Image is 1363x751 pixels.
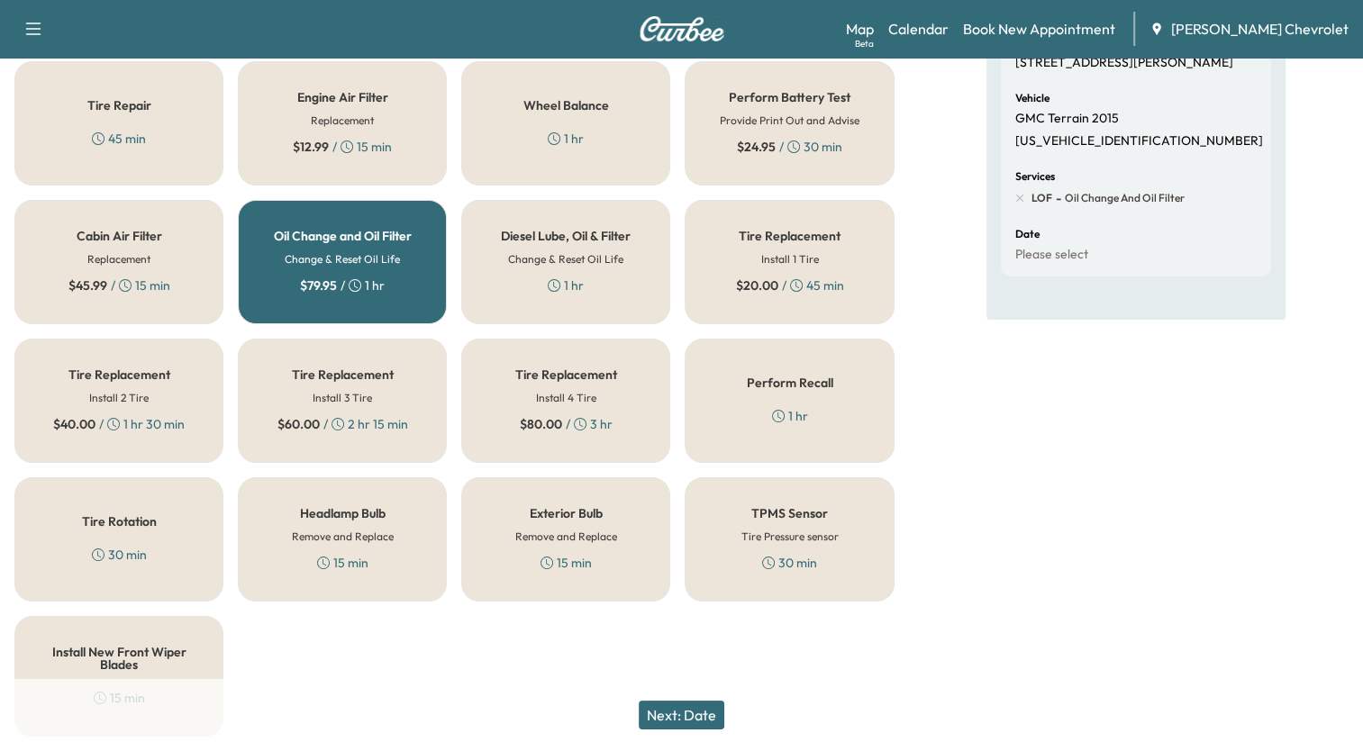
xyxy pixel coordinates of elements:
[541,554,592,572] div: 15 min
[523,99,609,112] h5: Wheel Balance
[1015,93,1050,104] h6: Vehicle
[548,276,584,294] div: 1 hr
[277,415,320,433] span: $ 60.00
[751,507,828,520] h5: TPMS Sensor
[729,91,850,104] h5: Perform Battery Test
[501,230,631,242] h5: Diesel Lube, Oil & Filter
[87,99,151,112] h5: Tire Repair
[762,554,817,572] div: 30 min
[77,230,162,242] h5: Cabin Air Filter
[68,368,170,381] h5: Tire Replacement
[317,554,368,572] div: 15 min
[1031,191,1052,205] span: LOF
[515,529,617,545] h6: Remove and Replace
[855,37,874,50] div: Beta
[772,407,808,425] div: 1 hr
[1015,171,1055,182] h6: Services
[277,415,408,433] div: / 2 hr 15 min
[736,276,778,294] span: $ 20.00
[300,507,386,520] h5: Headlamp Bulb
[311,113,374,129] h6: Replacement
[293,138,392,156] div: / 15 min
[285,251,400,267] h6: Change & Reset Oil Life
[297,91,388,104] h5: Engine Air Filter
[313,390,372,406] h6: Install 3 Tire
[92,546,147,564] div: 30 min
[963,18,1115,40] a: Book New Appointment
[92,130,146,148] div: 45 min
[520,415,562,433] span: $ 80.00
[1015,111,1119,127] p: GMC Terrain 2015
[736,276,844,294] div: / 45 min
[536,390,596,406] h6: Install 4 Tire
[87,251,150,267] h6: Replacement
[520,415,613,433] div: / 3 hr
[1061,191,1185,205] span: Oil Change and Oil Filter
[639,16,725,41] img: Curbee Logo
[548,130,584,148] div: 1 hr
[274,230,412,242] h5: Oil Change and Oil Filter
[1015,247,1088,263] p: Please select
[89,390,149,406] h6: Install 2 Tire
[53,415,185,433] div: / 1 hr 30 min
[639,701,724,729] button: Next: Date
[292,529,394,545] h6: Remove and Replace
[846,18,874,40] a: MapBeta
[300,276,385,294] div: / 1 hr
[1052,189,1061,207] span: -
[741,529,839,545] h6: Tire Pressure sensor
[82,515,157,528] h5: Tire Rotation
[737,138,842,156] div: / 30 min
[720,113,859,129] h6: Provide Print Out and Advise
[292,368,394,381] h5: Tire Replacement
[300,276,337,294] span: $ 79.95
[508,251,623,267] h6: Change & Reset Oil Life
[1171,18,1349,40] span: [PERSON_NAME] Chevrolet
[68,276,170,294] div: / 15 min
[515,368,617,381] h5: Tire Replacement
[761,251,819,267] h6: Install 1 Tire
[739,230,841,242] h5: Tire Replacement
[1015,229,1040,240] h6: Date
[747,376,833,389] h5: Perform Recall
[888,18,949,40] a: Calendar
[68,276,107,294] span: $ 45.99
[737,138,776,156] span: $ 24.95
[53,415,95,433] span: $ 40.00
[530,507,603,520] h5: Exterior Bulb
[1015,133,1263,149] p: [US_VEHICLE_IDENTIFICATION_NUMBER]
[44,646,194,671] h5: Install New Front Wiper Blades
[293,138,329,156] span: $ 12.99
[1015,55,1233,71] p: [STREET_ADDRESS][PERSON_NAME]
